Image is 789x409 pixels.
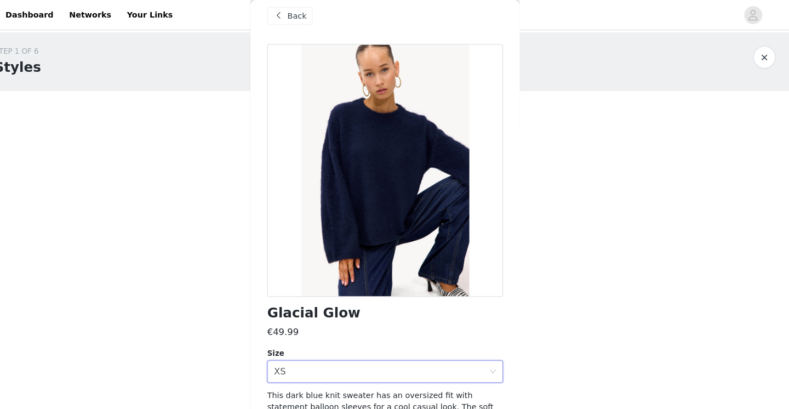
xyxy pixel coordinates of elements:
a: Your Links [136,2,194,27]
h1: Styles [13,56,59,76]
a: Dashboard [18,2,77,27]
a: Networks [79,2,134,27]
div: avatar [748,6,759,24]
div: STEP 1 OF 6 [13,45,59,56]
div: XS [286,353,298,373]
h1: Glacial Glow [279,299,370,314]
h3: €49.99 [279,318,310,331]
span: Back [299,10,318,22]
div: Size [279,340,510,351]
